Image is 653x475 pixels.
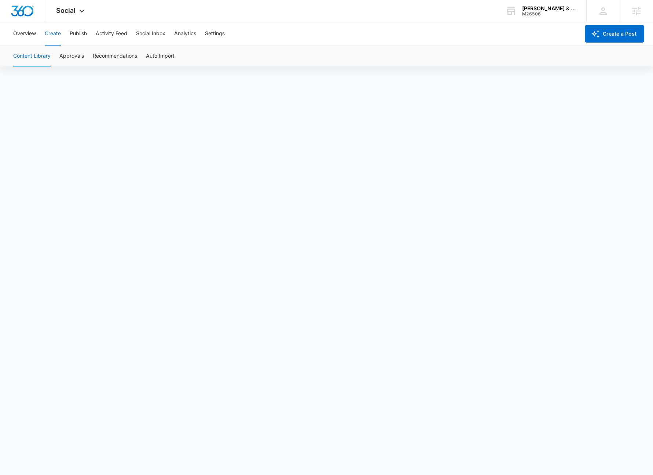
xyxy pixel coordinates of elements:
[59,46,84,66] button: Approvals
[13,46,51,66] button: Content Library
[174,22,196,46] button: Analytics
[136,22,165,46] button: Social Inbox
[56,7,76,14] span: Social
[13,22,36,46] button: Overview
[70,22,87,46] button: Publish
[93,46,137,66] button: Recommendations
[96,22,127,46] button: Activity Feed
[45,22,61,46] button: Create
[522,6,576,11] div: account name
[146,46,175,66] button: Auto Import
[205,22,225,46] button: Settings
[522,11,576,17] div: account id
[585,25,644,43] button: Create a Post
